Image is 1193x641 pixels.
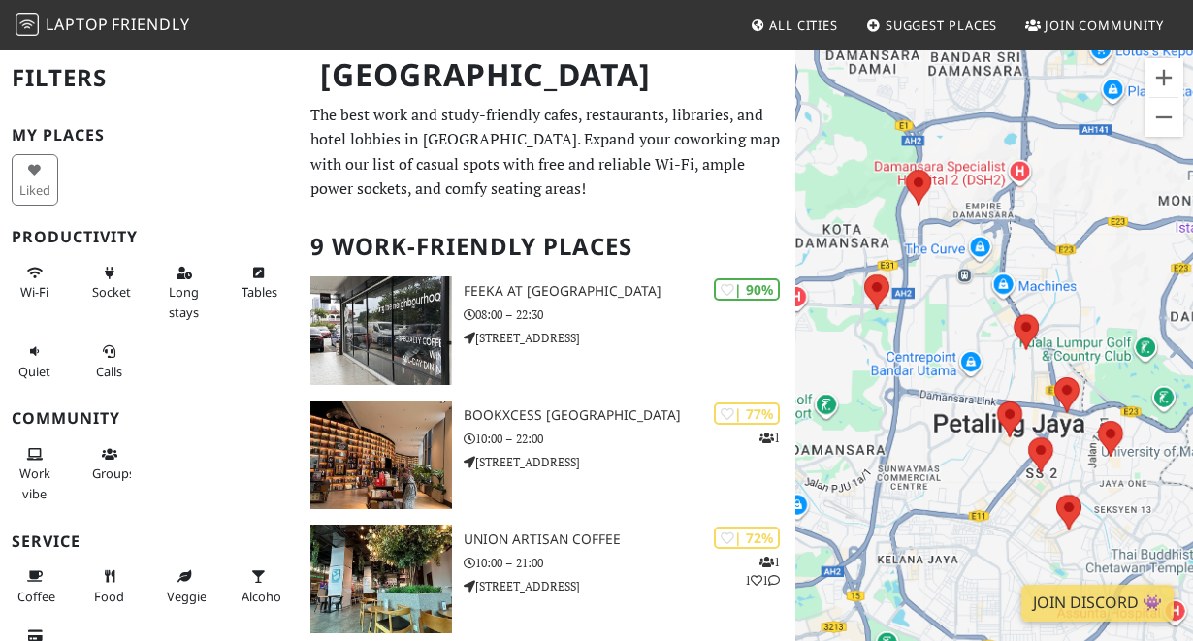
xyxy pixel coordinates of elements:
span: Power sockets [92,283,137,301]
span: Quiet [18,363,50,380]
button: Long stays [161,257,208,328]
img: LaptopFriendly [16,13,39,36]
h3: Union Artisan Coffee [464,531,795,548]
h3: Service [12,532,287,551]
h2: 9 Work-Friendly Places [310,217,785,276]
p: 1 1 1 [745,553,780,590]
span: Food [94,588,124,605]
button: Groups [86,438,133,490]
span: Join Community [1045,16,1164,34]
span: Veggie [167,588,207,605]
p: The best work and study-friendly cafes, restaurants, libraries, and hotel lobbies in [GEOGRAPHIC_... [310,103,785,202]
span: Group tables [92,465,135,482]
h1: [GEOGRAPHIC_DATA] [305,48,792,102]
button: Coffee [12,561,58,612]
h3: Productivity [12,228,287,246]
a: Join Discord 👾 [1021,585,1174,622]
button: Tables [236,257,282,308]
button: Zoom out [1145,98,1183,137]
a: LaptopFriendly LaptopFriendly [16,9,190,43]
a: Union Artisan Coffee | 72% 111 Union Artisan Coffee 10:00 – 21:00 [STREET_ADDRESS] [299,525,796,633]
a: BookXcess Tropicana Gardens Mall | 77% 1 BookXcess [GEOGRAPHIC_DATA] 10:00 – 22:00 [STREET_ADDRESS] [299,401,796,509]
a: FEEKA at Happy Mansion | 90% FEEKA at [GEOGRAPHIC_DATA] 08:00 – 22:30 [STREET_ADDRESS] [299,276,796,385]
h3: BookXcess [GEOGRAPHIC_DATA] [464,407,795,424]
button: Alcohol [236,561,282,612]
span: Long stays [169,283,199,320]
span: Work-friendly tables [242,283,277,301]
img: FEEKA at Happy Mansion [310,276,453,385]
a: All Cities [742,8,846,43]
p: [STREET_ADDRESS] [464,329,795,347]
div: | 72% [714,527,780,549]
button: Wi-Fi [12,257,58,308]
h3: My Places [12,126,287,144]
button: Sockets [86,257,133,308]
button: Zoom in [1145,58,1183,97]
p: [STREET_ADDRESS] [464,453,795,471]
span: All Cities [769,16,838,34]
button: Work vibe [12,438,58,509]
button: Quiet [12,336,58,387]
p: 10:00 – 22:00 [464,430,795,448]
p: [STREET_ADDRESS] [464,577,795,595]
span: Laptop [46,14,109,35]
div: | 90% [714,278,780,301]
img: Union Artisan Coffee [310,525,453,633]
h3: Community [12,409,287,428]
a: Suggest Places [858,8,1006,43]
span: Alcohol [242,588,284,605]
span: Friendly [112,14,189,35]
h3: FEEKA at [GEOGRAPHIC_DATA] [464,283,795,300]
img: BookXcess Tropicana Gardens Mall [310,401,453,509]
span: Stable Wi-Fi [20,283,48,301]
span: Video/audio calls [96,363,122,380]
p: 08:00 – 22:30 [464,305,795,324]
span: People working [19,465,50,501]
button: Veggie [161,561,208,612]
button: Food [86,561,133,612]
div: | 77% [714,402,780,425]
span: Suggest Places [886,16,998,34]
span: Coffee [17,588,55,605]
button: Calls [86,336,133,387]
p: 1 [759,429,780,447]
p: 10:00 – 21:00 [464,554,795,572]
h2: Filters [12,48,287,108]
a: Join Community [1017,8,1172,43]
